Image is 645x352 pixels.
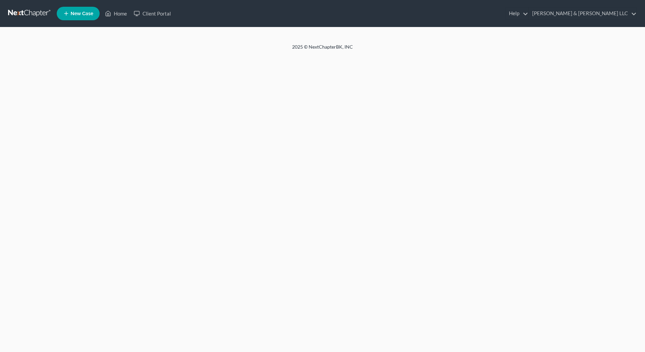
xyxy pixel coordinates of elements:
[506,7,528,20] a: Help
[529,7,637,20] a: [PERSON_NAME] & [PERSON_NAME] LLC
[57,7,100,20] new-legal-case-button: New Case
[102,7,130,20] a: Home
[130,7,174,20] a: Client Portal
[130,44,515,56] div: 2025 © NextChapterBK, INC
